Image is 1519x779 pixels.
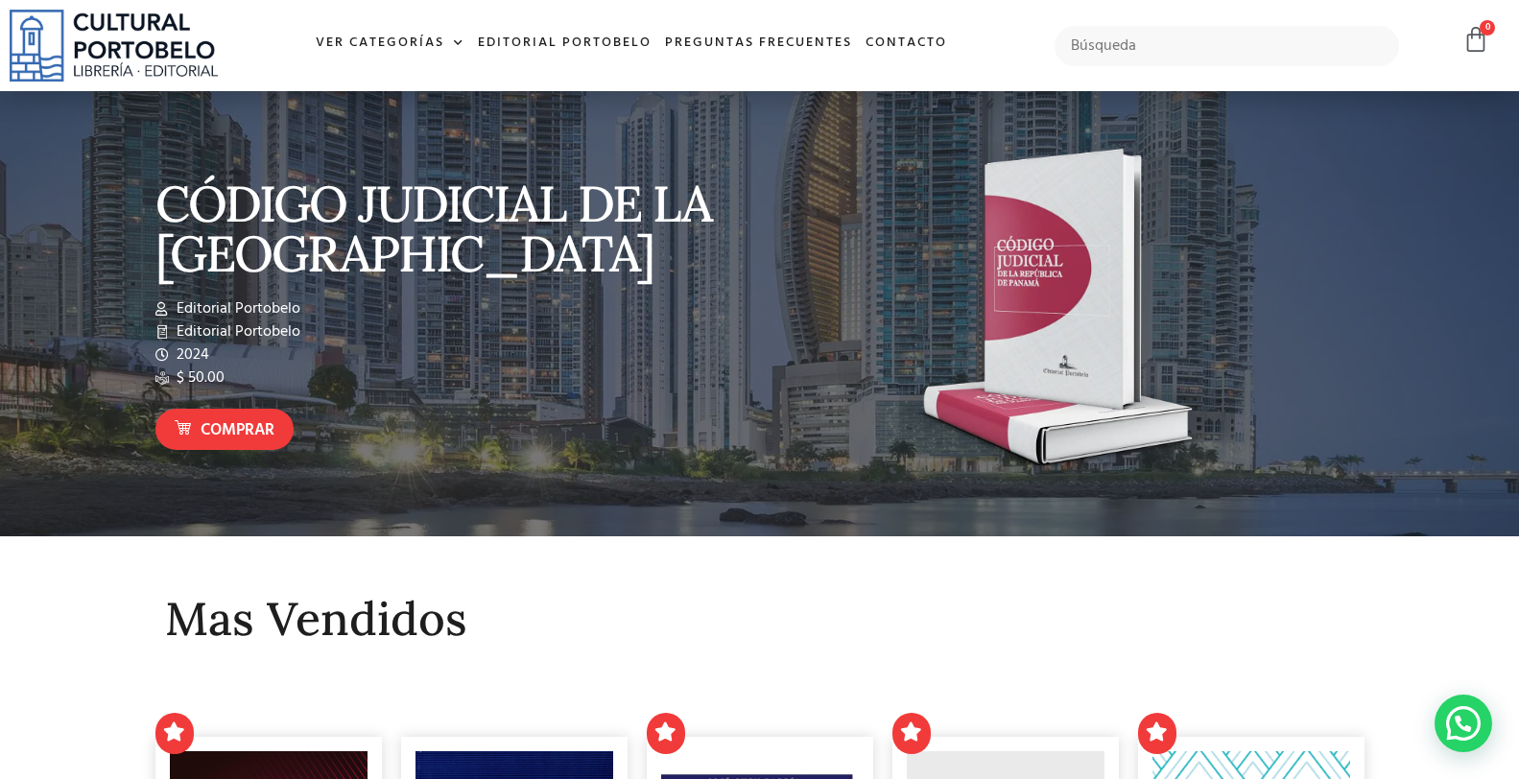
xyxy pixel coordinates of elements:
a: Preguntas frecuentes [658,23,859,64]
span: Comprar [201,418,274,443]
span: 2024 [172,343,209,366]
div: Contactar por WhatsApp [1435,695,1492,752]
a: Ver Categorías [309,23,471,64]
p: CÓDIGO JUDICIAL DE LA [GEOGRAPHIC_DATA] [155,178,750,278]
a: Comprar [155,409,294,450]
a: Contacto [859,23,954,64]
a: Editorial Portobelo [471,23,658,64]
span: Editorial Portobelo [172,297,300,320]
a: 0 [1462,26,1489,54]
span: Editorial Portobelo [172,320,300,343]
span: $ 50.00 [172,366,225,389]
h2: Mas Vendidos [165,594,1355,645]
input: Búsqueda [1055,26,1398,66]
span: 0 [1480,20,1495,35]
